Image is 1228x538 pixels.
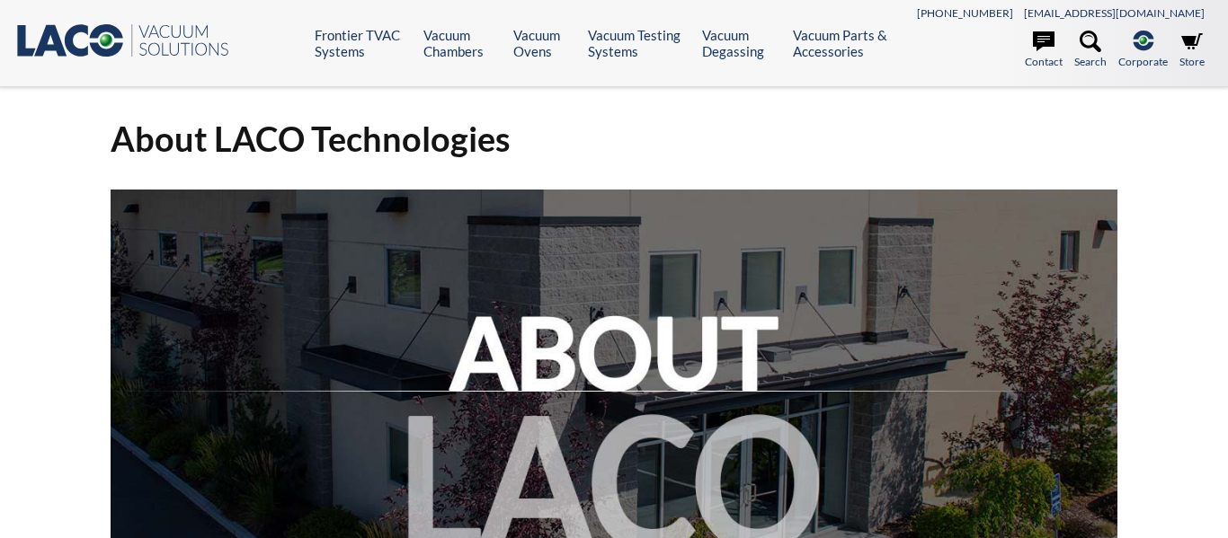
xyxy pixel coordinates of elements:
[793,27,910,59] a: Vacuum Parts & Accessories
[423,27,500,59] a: Vacuum Chambers
[588,27,689,59] a: Vacuum Testing Systems
[917,6,1013,20] a: [PHONE_NUMBER]
[315,27,411,59] a: Frontier TVAC Systems
[1024,6,1205,20] a: [EMAIL_ADDRESS][DOMAIN_NAME]
[513,27,574,59] a: Vacuum Ovens
[1025,31,1063,70] a: Contact
[702,27,779,59] a: Vacuum Degassing
[1179,31,1205,70] a: Store
[1118,53,1168,70] span: Corporate
[1074,31,1107,70] a: Search
[111,117,1117,161] h1: About LACO Technologies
